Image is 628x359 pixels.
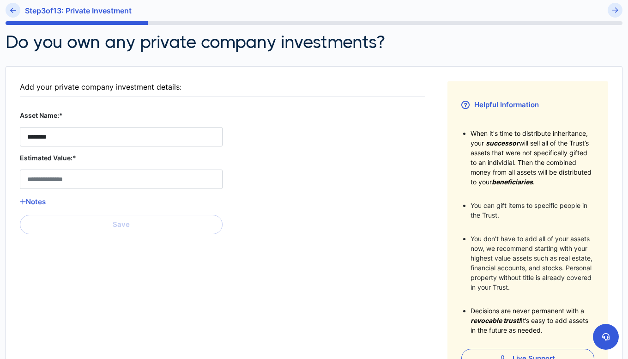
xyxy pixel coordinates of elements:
[471,316,521,324] span: revocable trust!
[471,201,594,220] li: You can gift items to specific people in the Trust.
[20,196,223,208] button: Notes
[492,178,533,186] span: beneficiaries
[20,111,223,120] label: Asset Name:*
[471,129,592,186] span: When it's time to distribute inheritance, your will sell all of the Trust’s assets that were not ...
[486,139,519,147] span: successor
[20,81,425,93] div: Add your private company investment details:
[461,95,594,115] h3: Helpful Information
[471,307,588,334] span: Decisions are never permanent with a It’s easy to add assets in the future as needed.
[25,6,132,15] h6: Step 3 of 13 : Private Investment
[20,153,223,163] label: Estimated Value:*
[6,32,385,52] h2: Do you own any private company investments?
[471,234,594,292] li: You don’t have to add all of your assets now, we recommend starting with your highest value asset...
